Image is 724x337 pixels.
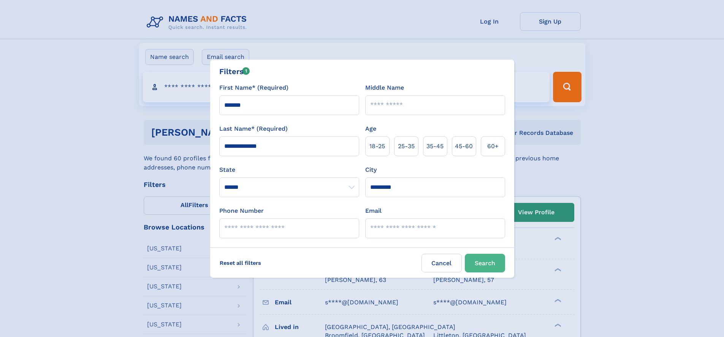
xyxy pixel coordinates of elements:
span: 35‑45 [426,142,444,151]
label: Reset all filters [215,254,266,272]
label: Middle Name [365,83,404,92]
span: 25‑35 [398,142,415,151]
label: Phone Number [219,206,264,215]
span: 45‑60 [455,142,473,151]
span: 60+ [487,142,499,151]
label: City [365,165,377,174]
label: Email [365,206,382,215]
label: Cancel [421,254,462,272]
label: First Name* (Required) [219,83,288,92]
button: Search [465,254,505,272]
label: State [219,165,359,174]
span: 18‑25 [369,142,385,151]
label: Last Name* (Required) [219,124,288,133]
div: Filters [219,66,250,77]
label: Age [365,124,376,133]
